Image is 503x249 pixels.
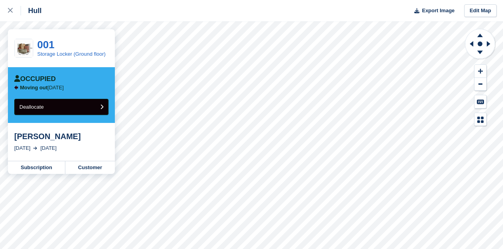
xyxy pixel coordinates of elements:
img: arrow-left-icn-90495f2de72eb5bd0bd1c3c35deca35cc13f817d75bef06ecd7c0b315636ce7e.svg [14,85,18,90]
span: Deallocate [19,104,44,110]
button: Keyboard Shortcuts [474,95,486,108]
img: arrow-right-light-icn-cde0832a797a2874e46488d9cf13f60e5c3a73dbe684e267c42b8395dfbc2abf.svg [33,147,37,150]
div: [DATE] [14,144,30,152]
span: Moving out [20,85,48,91]
a: 001 [37,39,54,51]
a: Customer [65,161,115,174]
div: [DATE] [40,144,57,152]
a: Storage Locker (Ground floor) [37,51,106,57]
button: Deallocate [14,99,109,115]
button: Zoom Out [474,78,486,91]
button: Zoom In [474,65,486,78]
div: [PERSON_NAME] [14,132,109,141]
button: Map Legend [474,113,486,126]
a: Edit Map [464,4,497,17]
div: Occupied [14,75,56,83]
p: [DATE] [20,85,64,91]
a: Subscription [8,161,65,174]
button: Export Image [410,4,455,17]
img: Locker%20image.png [15,39,33,57]
div: Hull [21,6,42,15]
span: Export Image [422,7,454,15]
